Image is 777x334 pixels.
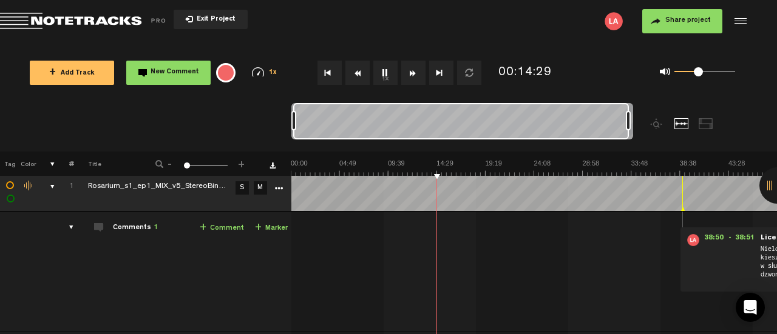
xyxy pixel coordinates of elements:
div: Click to edit the title [88,181,246,193]
span: New Comment [151,69,199,76]
img: ruler [291,159,777,176]
span: Share project [665,17,711,24]
td: comments, stamps & drawings [36,162,55,212]
button: New Comment [126,61,211,85]
button: Go to beginning [317,61,342,85]
button: Fast Forward [401,61,426,85]
td: Click to edit the title Rosarium_s1_ep1_MIX_v5_StereoBinaural (1) [74,162,232,212]
span: + [237,159,246,166]
img: letters [605,12,623,30]
span: + [49,68,56,78]
th: Color [18,152,36,176]
button: Exit Project [174,10,248,29]
a: Marker [255,221,288,235]
div: 1x [240,67,288,78]
div: Change the color of the waveform [20,181,38,192]
th: Title [74,152,139,176]
span: + [200,223,206,233]
span: 1 [154,224,158,232]
button: 1x [373,61,398,85]
div: {{ tooltip_message }} [216,63,236,82]
img: letters [687,234,699,246]
button: Go to end [429,61,453,85]
img: speedometer.svg [252,67,264,77]
div: 00:14:29 [498,64,552,82]
a: Comment [200,221,244,235]
th: # [55,152,74,176]
td: Click to change the order number 1 [55,162,74,212]
a: S [236,181,249,195]
span: 38:50 [699,234,728,246]
a: Download comments [270,162,276,169]
div: Click to change the order number [57,181,76,193]
span: + [255,223,262,233]
td: Change the color of the waveform [18,162,36,212]
span: 1x [269,70,277,76]
a: More [273,182,284,193]
div: comments [57,221,76,233]
button: +Add Track [30,61,114,85]
td: comments [55,212,74,332]
span: - [165,159,175,166]
span: Add Track [49,70,95,77]
a: M [254,181,267,195]
div: Open Intercom Messenger [736,293,765,322]
button: Share project [642,9,722,33]
div: Comments [113,223,158,233]
button: Rewind [345,61,370,85]
button: Loop [457,61,481,85]
span: - 38:51 [728,234,759,246]
div: comments, stamps & drawings [38,181,57,193]
span: Exit Project [193,16,236,23]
